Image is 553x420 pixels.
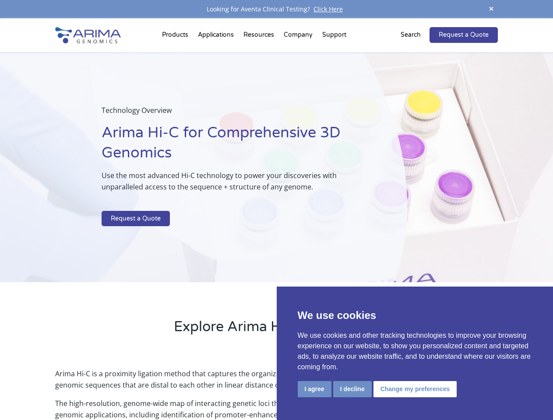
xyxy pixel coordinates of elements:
p: Technology Overview [102,105,363,123]
img: Arima-Genomics-logo [55,27,121,43]
h1: Arima Hi-C for Comprehensive 3D Genomics [102,123,363,170]
p: Search [401,29,421,41]
p: Use the most advanced Hi-C technology to power your discoveries with unparalleled access to the s... [102,170,363,199]
a: Request a Quote [430,27,498,43]
h2: Explore Arima Hi-C Technology [55,317,497,343]
p: We use cookies and other tracking technologies to improve your browsing experience on our website... [298,330,532,372]
button: I agree [298,381,331,397]
div: Looking for Aventa Clinical Testing? [55,3,497,15]
a: Click Here [310,5,346,13]
a: Request a Quote [102,211,170,227]
p: We use cookies [298,308,532,323]
button: I decline [333,381,372,397]
button: Change my preferences [373,381,457,397]
p: Arima Hi-C is a proximity ligation method that captures the organizational structure of chromatin... [55,368,497,398]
